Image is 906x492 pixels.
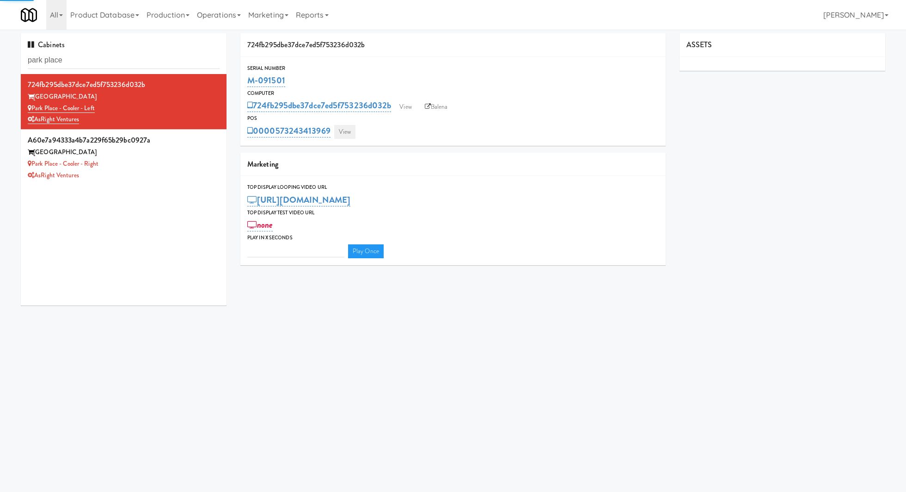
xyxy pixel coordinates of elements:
a: Play Once [348,244,384,258]
div: Top Display Looping Video Url [247,183,659,192]
a: none [247,218,273,231]
a: AsRight Ventures [28,115,79,124]
div: Play in X seconds [247,233,659,243]
li: 724fb295dbe37dce7ed5f753236d032b[GEOGRAPHIC_DATA] Park Place - Cooler - LeftAsRight Ventures [21,74,226,130]
a: View [334,125,355,139]
a: Balena [420,100,453,114]
a: View [395,100,416,114]
a: M-091501 [247,74,285,87]
a: Park Place - Cooler - Right [28,159,98,168]
div: POS [247,114,659,123]
div: Top Display Test Video Url [247,208,659,218]
input: Search cabinets [28,52,220,69]
a: [URL][DOMAIN_NAME] [247,193,350,206]
span: Marketing [247,159,278,169]
div: 724fb295dbe37dce7ed5f753236d032b [28,78,220,92]
span: ASSETS [686,39,712,50]
div: [GEOGRAPHIC_DATA] [28,147,220,158]
a: 724fb295dbe37dce7ed5f753236d032b [247,99,391,112]
a: 0000573243413969 [247,125,331,137]
div: Computer [247,89,659,98]
a: AsRight Ventures [28,171,79,180]
div: Serial Number [247,64,659,73]
li: a60e7a94333a4b7a229f65b29bc0927a[GEOGRAPHIC_DATA] Park Place - Cooler - RightAsRight Ventures [21,130,226,185]
div: [GEOGRAPHIC_DATA] [28,91,220,103]
span: Cabinets [28,39,65,50]
a: Park Place - Cooler - Left [28,104,95,113]
div: 724fb295dbe37dce7ed5f753236d032b [240,33,666,57]
img: Micromart [21,7,37,23]
div: a60e7a94333a4b7a229f65b29bc0927a [28,133,220,147]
